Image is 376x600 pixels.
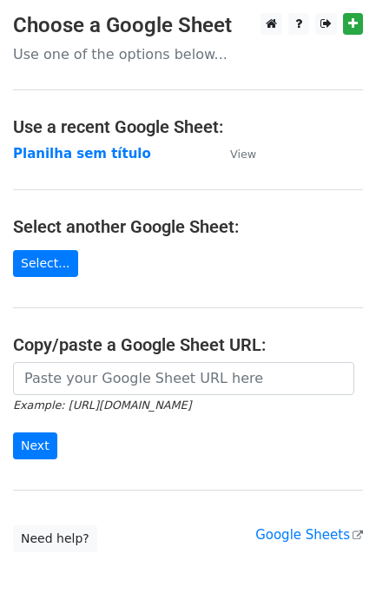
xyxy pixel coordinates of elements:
[255,527,363,543] a: Google Sheets
[13,250,78,277] a: Select...
[13,116,363,137] h4: Use a recent Google Sheet:
[13,525,97,552] a: Need help?
[230,148,256,161] small: View
[13,334,363,355] h4: Copy/paste a Google Sheet URL:
[13,432,57,459] input: Next
[13,216,363,237] h4: Select another Google Sheet:
[13,399,191,412] small: Example: [URL][DOMAIN_NAME]
[13,13,363,38] h3: Choose a Google Sheet
[13,362,354,395] input: Paste your Google Sheet URL here
[13,146,151,162] a: Planilha sem título
[13,45,363,63] p: Use one of the options below...
[213,146,256,162] a: View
